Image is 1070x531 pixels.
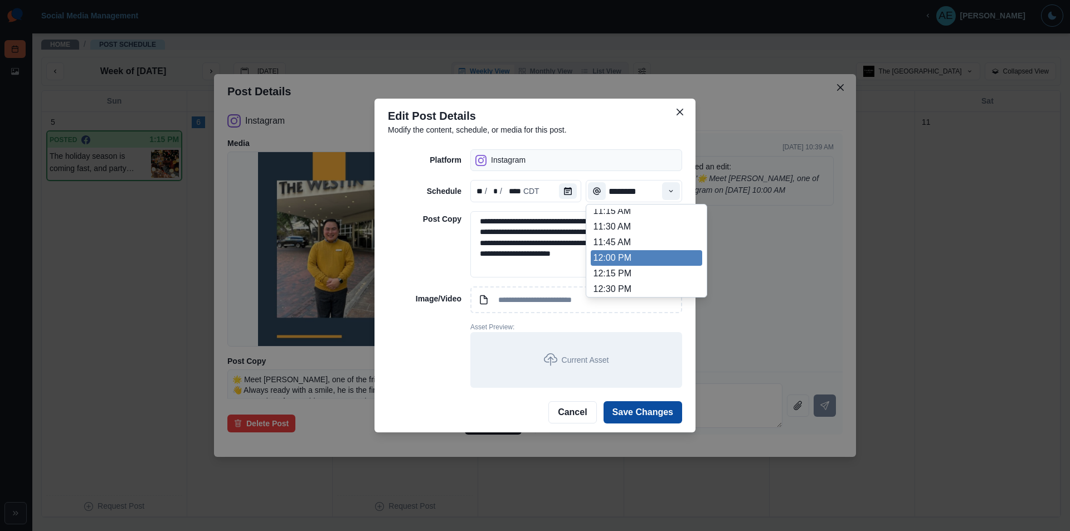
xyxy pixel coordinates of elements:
button: Close [671,103,689,121]
p: Platform [388,154,461,166]
div: year [503,186,522,197]
p: Post Copy [388,213,461,225]
p: Asset Preview: [470,322,682,332]
button: Calendar [559,183,577,199]
div: month [473,186,484,197]
button: Save Changes [604,401,682,423]
p: Current Asset [562,354,609,366]
p: Image/Video [388,293,461,305]
li: 12:15 PM [591,266,702,281]
li: 12:00 PM [591,250,702,266]
div: day [488,186,499,197]
li: 11:15 AM [591,203,702,219]
button: Time [588,182,606,200]
div: Time [586,180,682,202]
div: / [484,186,488,197]
button: Time [662,182,680,200]
p: Instagram [491,154,526,166]
div: time zone [522,186,541,197]
li: 12:30 PM [591,281,702,297]
p: Edit Post Details [388,108,682,124]
li: 11:30 AM [591,219,702,235]
div: / [499,186,503,197]
p: Schedule [388,186,461,197]
p: Modify the content, schedule, or media for this post. [388,124,682,136]
ul: Suggestions [591,209,702,293]
div: Date [473,186,541,197]
li: 11:45 AM [591,235,702,250]
input: Select Time [586,180,682,202]
button: Cancel [548,401,596,423]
